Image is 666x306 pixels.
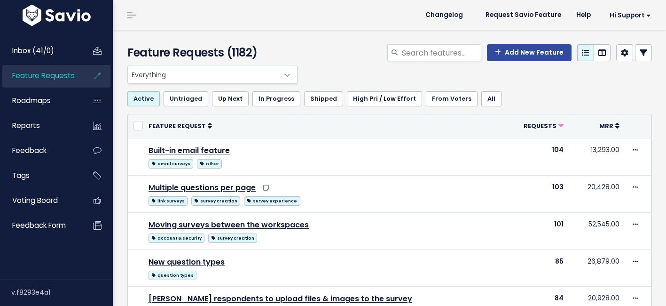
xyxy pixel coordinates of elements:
[487,44,572,61] a: Add New Feature
[127,44,293,61] h4: Feature Requests (1182)
[2,115,78,137] a: Reports
[12,170,30,180] span: Tags
[2,40,78,62] a: Inbox (41/0)
[12,121,40,130] span: Reports
[502,250,569,287] td: 85
[478,8,569,22] a: Request Savio Feature
[164,91,208,106] a: Untriaged
[191,196,240,206] span: survey creation
[2,165,78,186] a: Tags
[2,65,78,87] a: Feature Requests
[149,145,230,156] a: Built-in email feature
[524,121,564,130] a: Requests
[598,8,658,23] a: Hi Support
[502,212,569,250] td: 101
[149,122,206,130] span: Feature Request
[481,91,501,106] a: All
[2,190,78,211] a: Voting Board
[191,194,240,206] a: survey creation
[212,91,249,106] a: Up Next
[252,91,300,106] a: In Progress
[127,65,298,84] span: Everything
[244,196,300,206] span: survey experience
[2,215,78,236] a: Feedback form
[610,12,651,19] span: Hi Support
[569,8,598,22] a: Help
[304,91,343,106] a: Shipped
[149,196,188,206] span: link surveys
[599,122,613,130] span: MRR
[11,280,113,305] div: v.f8293e4a1
[149,232,204,243] a: account & security
[149,182,256,193] a: Multiple questions per page
[208,234,257,243] span: survey creation
[149,121,212,130] a: Feature Request
[2,140,78,161] a: Feedback
[128,65,278,83] span: Everything
[524,122,556,130] span: Requests
[401,44,481,61] input: Search features...
[149,269,196,281] a: question types
[149,194,188,206] a: link surveys
[208,232,257,243] a: survey creation
[197,159,222,169] span: other
[502,175,569,212] td: 103
[502,138,569,175] td: 104
[569,175,626,212] td: 20,428.00
[569,250,626,287] td: 26,879.00
[149,257,225,267] a: New question types
[12,220,66,230] span: Feedback form
[20,5,93,26] img: logo-white.9d6f32f41409.svg
[425,12,463,18] span: Changelog
[149,271,196,280] span: question types
[149,157,193,169] a: email surveys
[127,91,652,106] ul: Filter feature requests
[197,157,222,169] a: other
[347,91,422,106] a: High Pri / Low Effort
[244,194,300,206] a: survey experience
[12,145,47,155] span: Feedback
[12,96,51,105] span: Roadmaps
[12,71,75,81] span: Feature Requests
[569,212,626,250] td: 52,545.00
[149,293,412,304] a: [PERSON_NAME] respondents to upload files & images to the survey
[569,138,626,175] td: 13,293.00
[426,91,478,106] a: From Voters
[599,121,619,130] a: MRR
[12,46,54,56] span: Inbox (41/0)
[149,234,204,243] span: account & security
[149,159,193,169] span: email surveys
[2,90,78,112] a: Roadmaps
[149,219,309,230] a: Moving surveys between the workspaces
[127,91,160,106] a: Active
[12,195,58,205] span: Voting Board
